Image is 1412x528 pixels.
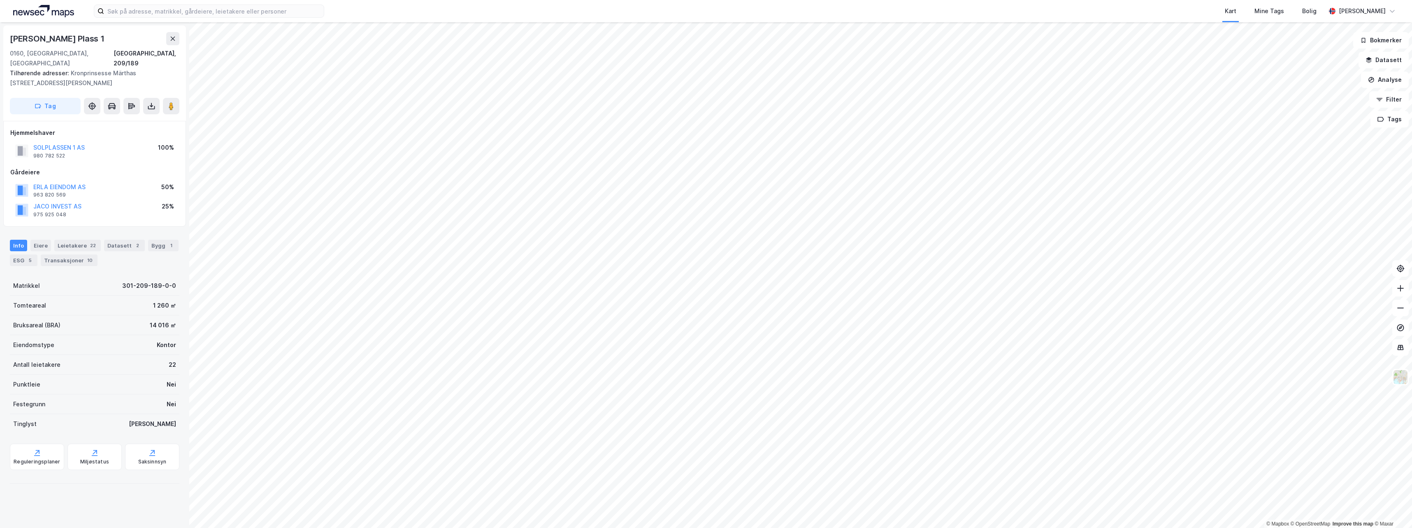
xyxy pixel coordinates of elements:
div: 50% [161,182,174,192]
div: Kontor [157,340,176,350]
div: Miljøstatus [80,459,109,465]
div: ESG [10,255,37,266]
div: [GEOGRAPHIC_DATA], 209/189 [114,49,179,68]
div: Kronprinsesse Märthas [STREET_ADDRESS][PERSON_NAME] [10,68,173,88]
div: Bruksareal (BRA) [13,320,60,330]
div: [PERSON_NAME] Plass 1 [10,32,106,45]
input: Søk på adresse, matrikkel, gårdeiere, leietakere eller personer [104,5,324,17]
div: Gårdeiere [10,167,179,177]
div: Nei [167,399,176,409]
button: Filter [1369,91,1409,108]
iframe: Chat Widget [1371,489,1412,528]
a: OpenStreetMap [1291,521,1331,527]
div: 10 [86,256,94,264]
div: Mine Tags [1254,6,1284,16]
div: Eiendomstype [13,340,54,350]
div: Kart [1225,6,1236,16]
button: Analyse [1361,72,1409,88]
span: Tilhørende adresser: [10,69,71,76]
img: Z [1393,369,1408,385]
div: Antall leietakere [13,360,60,370]
div: Bygg [148,240,179,251]
div: 0160, [GEOGRAPHIC_DATA], [GEOGRAPHIC_DATA] [10,49,114,68]
div: Hjemmelshaver [10,128,179,138]
button: Bokmerker [1353,32,1409,49]
a: Improve this map [1333,521,1373,527]
div: Festegrunn [13,399,45,409]
div: [PERSON_NAME] [1339,6,1386,16]
img: logo.a4113a55bc3d86da70a041830d287a7e.svg [13,5,74,17]
div: 5 [26,256,34,264]
div: 980 782 522 [33,153,65,159]
div: 963 820 569 [33,192,66,198]
button: Datasett [1359,52,1409,68]
div: [PERSON_NAME] [129,419,176,429]
div: Eiere [30,240,51,251]
div: 301-209-189-0-0 [122,281,176,291]
button: Tags [1370,111,1409,127]
div: 975 925 048 [33,211,66,218]
a: Mapbox [1266,521,1289,527]
div: Matrikkel [13,281,40,291]
div: 14 016 ㎡ [150,320,176,330]
div: 2 [133,241,142,250]
div: Info [10,240,27,251]
div: Punktleie [13,380,40,389]
div: Reguleringsplaner [14,459,60,465]
div: Tomteareal [13,301,46,310]
div: Kontrollprogram for chat [1371,489,1412,528]
div: Nei [167,380,176,389]
div: 100% [158,143,174,153]
div: Transaksjoner [41,255,98,266]
div: Leietakere [54,240,101,251]
div: 1 260 ㎡ [153,301,176,310]
div: Saksinnsyn [138,459,167,465]
div: Datasett [104,240,145,251]
div: 1 [167,241,175,250]
div: 25% [162,201,174,211]
div: Tinglyst [13,419,37,429]
div: 22 [88,241,98,250]
button: Tag [10,98,81,114]
div: 22 [169,360,176,370]
div: Bolig [1302,6,1317,16]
